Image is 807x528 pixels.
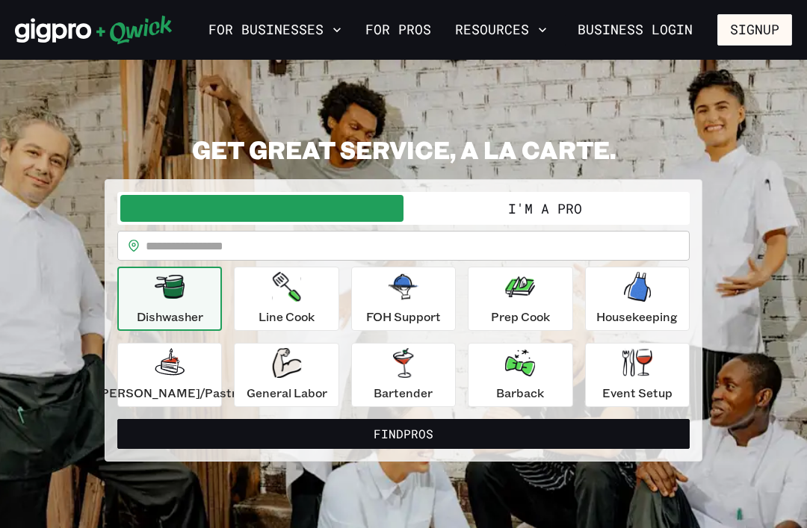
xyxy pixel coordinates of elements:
button: Prep Cook [468,267,572,331]
a: For Pros [359,17,437,43]
button: General Labor [234,343,338,407]
button: Dishwasher [117,267,222,331]
button: Bartender [351,343,456,407]
button: For Businesses [202,17,347,43]
p: Line Cook [259,308,315,326]
button: Signup [717,14,792,46]
p: Barback [496,384,544,402]
p: General Labor [247,384,327,402]
button: FindPros [117,419,690,449]
button: Housekeeping [585,267,690,331]
button: Line Cook [234,267,338,331]
button: Barback [468,343,572,407]
p: Dishwasher [137,308,203,326]
p: FOH Support [366,308,441,326]
button: Resources [449,17,553,43]
p: Prep Cook [491,308,550,326]
p: Housekeeping [596,308,678,326]
button: [PERSON_NAME]/Pastry [117,343,222,407]
button: Event Setup [585,343,690,407]
a: Business Login [565,14,705,46]
h2: GET GREAT SERVICE, A LA CARTE. [105,134,702,164]
p: Bartender [374,384,433,402]
button: FOH Support [351,267,456,331]
button: I'm a Business [120,195,403,222]
p: [PERSON_NAME]/Pastry [96,384,243,402]
p: Event Setup [602,384,672,402]
button: I'm a Pro [403,195,687,222]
